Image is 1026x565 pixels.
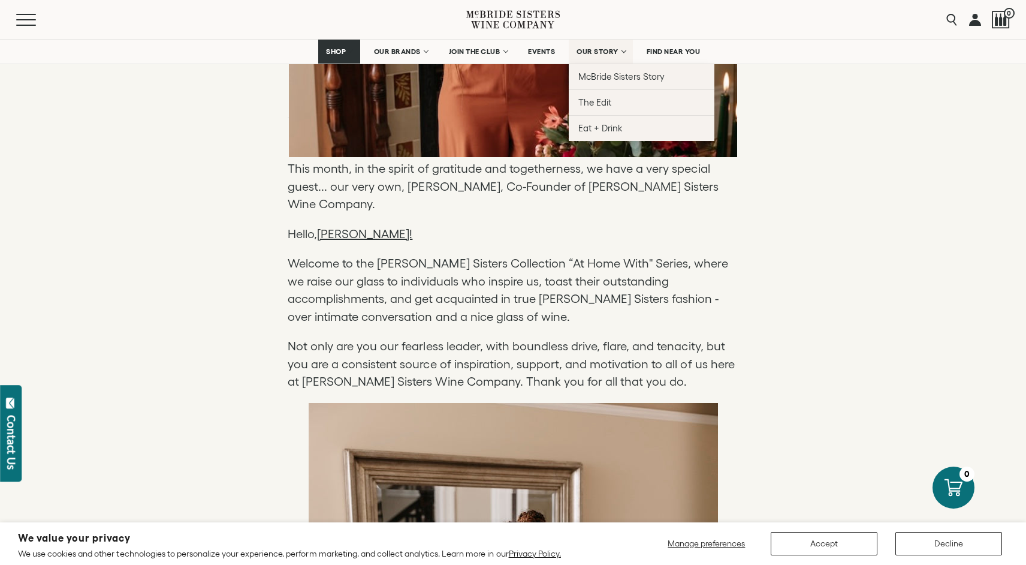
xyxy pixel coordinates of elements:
p: We use cookies and other technologies to personalize your experience, perform marketing, and coll... [18,548,561,559]
p: Welcome to the [PERSON_NAME] Sisters Collection “At Home With'' Series, where we raise our glass ... [288,255,738,326]
span: OUR STORY [577,47,618,56]
a: FIND NEAR YOU [639,40,708,64]
a: SHOP [318,40,360,64]
button: Mobile Menu Trigger [16,14,59,26]
span: FIND NEAR YOU [647,47,701,56]
h2: We value your privacy [18,533,561,543]
a: McBride Sisters Story [569,64,714,89]
span: Eat + Drink [578,123,623,133]
button: Manage preferences [660,532,753,555]
p: Hello, [288,226,738,244]
span: The Edit [578,97,611,107]
button: Decline [895,532,1002,555]
span: EVENTS [528,47,555,56]
a: OUR BRANDS [366,40,435,64]
a: [PERSON_NAME]! [317,227,412,241]
a: Eat + Drink [569,115,714,141]
span: SHOP [326,47,346,56]
span: McBride Sisters Story [578,71,664,82]
div: Contact Us [5,415,17,470]
a: JOIN THE CLUB [441,40,515,64]
button: Accept [771,532,877,555]
a: OUR STORY [569,40,633,64]
a: The Edit [569,89,714,115]
a: EVENTS [520,40,563,64]
span: OUR BRANDS [374,47,421,56]
span: 0 [1004,8,1015,19]
a: Privacy Policy. [509,549,561,558]
span: Manage preferences [668,539,745,548]
span: JOIN THE CLUB [449,47,500,56]
p: This month, in the spirit of gratitude and togetherness, we have a very special guest... our very... [288,160,738,214]
p: Not only are you our fearless leader, with boundless drive, flare, and tenacity, but you are a co... [288,338,738,391]
div: 0 [959,467,974,482]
